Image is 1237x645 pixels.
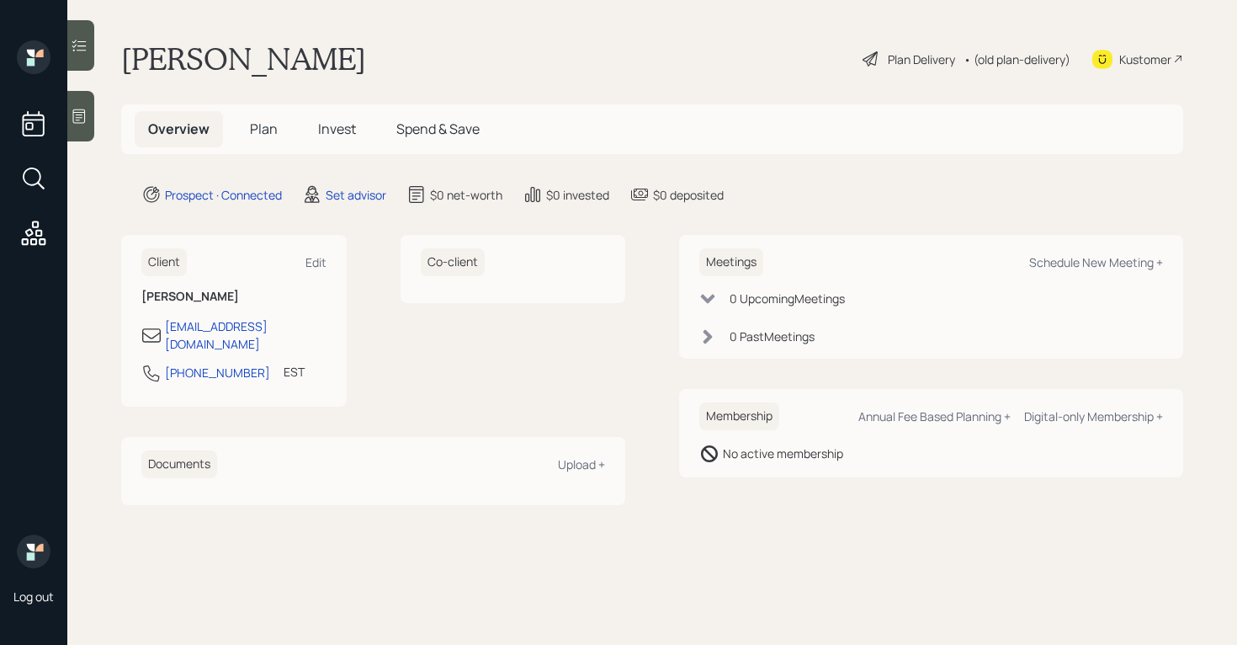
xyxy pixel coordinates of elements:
div: Edit [305,254,327,270]
div: 0 Upcoming Meeting s [730,290,845,307]
img: retirable_logo.png [17,535,50,568]
span: Plan [250,120,278,138]
div: 0 Past Meeting s [730,328,815,345]
div: Kustomer [1119,51,1171,68]
h6: Membership [699,402,779,430]
h6: Documents [141,450,217,478]
div: $0 net-worth [430,186,502,204]
div: [EMAIL_ADDRESS][DOMAIN_NAME] [165,317,327,353]
span: Spend & Save [396,120,480,138]
div: $0 invested [546,186,609,204]
h6: Meetings [699,248,763,276]
h6: [PERSON_NAME] [141,290,327,304]
h6: Client [141,248,187,276]
h6: Co-client [421,248,485,276]
span: Overview [148,120,210,138]
div: Annual Fee Based Planning + [858,408,1011,424]
div: Log out [13,589,54,605]
div: Prospect · Connected [165,186,282,204]
div: EST [284,363,305,381]
div: Schedule New Meeting + [1029,254,1163,270]
div: $0 deposited [653,186,724,204]
div: No active membership [723,445,843,462]
div: Plan Delivery [888,51,955,68]
div: Upload + [558,456,605,472]
div: Digital-only Membership + [1024,408,1163,424]
h1: [PERSON_NAME] [121,40,366,77]
div: [PHONE_NUMBER] [165,364,270,381]
div: • (old plan-delivery) [964,51,1070,68]
div: Set advisor [326,186,386,204]
span: Invest [318,120,356,138]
